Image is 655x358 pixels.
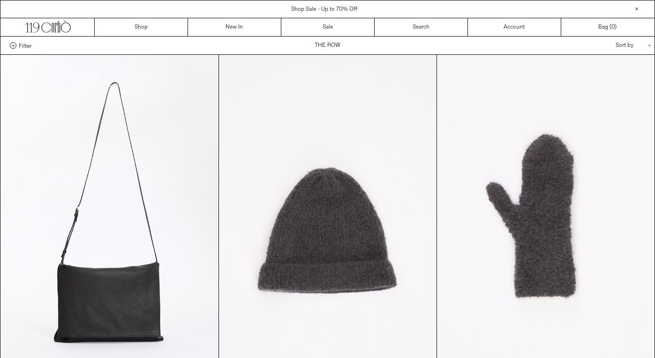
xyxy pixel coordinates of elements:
div: Sort by [561,37,645,54]
a: New In [188,18,281,36]
span: Filter [19,42,31,49]
span: 0 [611,23,615,31]
span: ) [611,23,617,31]
a: Search [375,18,468,36]
a: Account [468,18,561,36]
a: Shop [95,18,188,36]
a: Shop Sale - Up to 70% Off [291,6,357,13]
a: Bag () [561,18,655,36]
a: Sale [281,18,375,36]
